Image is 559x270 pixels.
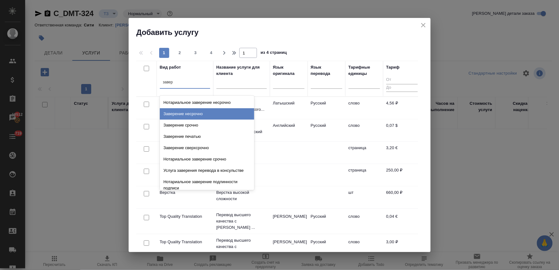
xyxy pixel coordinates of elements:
[160,97,254,108] div: Нотариальное заверение несрочно
[160,142,254,154] div: Заверение сверхсрочно
[160,131,254,142] div: Заверение печатью
[345,97,383,119] td: слово
[345,186,383,208] td: шт
[160,213,210,220] p: Top Quality Translation
[383,119,421,141] td: 0,07 $
[160,176,254,194] div: Нотариальное заверение подлинности подписи
[270,119,308,141] td: Английский
[345,142,383,164] td: страница
[160,64,181,70] div: Вид работ
[273,64,305,77] div: Язык оригинала
[160,108,254,120] div: Заверение несрочно
[206,50,216,56] span: 4
[383,236,421,258] td: 3,00 ₽
[191,48,201,58] button: 3
[160,239,210,245] p: Top Quality Translation
[383,164,421,186] td: 250,00 ₽
[386,76,418,84] input: От
[383,97,421,119] td: 4,56 ₽
[345,236,383,258] td: слово
[383,142,421,164] td: 3,20 €
[216,237,267,256] p: Перевод высшего качества с [PERSON_NAME] ...
[270,236,308,258] td: [PERSON_NAME]
[191,50,201,56] span: 3
[308,97,345,119] td: Русский
[345,210,383,232] td: слово
[386,84,418,92] input: До
[216,212,267,231] p: Перевод высшего качества с [PERSON_NAME] ...
[160,165,254,176] div: Услуга заверения перевода в консульстве
[308,236,345,258] td: Русский
[216,189,267,202] p: Верстка высокой сложности
[160,189,210,196] p: Верстка
[261,49,287,58] span: из 4 страниц
[311,64,342,77] div: Язык перевода
[345,119,383,141] td: слово
[349,64,380,77] div: Тарифные единицы
[160,120,254,131] div: Заверение срочно
[386,64,400,70] div: Тариф
[270,97,308,119] td: Латышский
[308,210,345,232] td: Русский
[137,27,431,37] h2: Добавить услугу
[419,20,428,30] button: close
[383,186,421,208] td: 660,00 ₽
[270,210,308,232] td: [PERSON_NAME]
[216,64,267,77] div: Название услуги для клиента
[345,164,383,186] td: страница
[206,48,216,58] button: 4
[175,48,185,58] button: 2
[160,154,254,165] div: Нотариальное заверение срочно
[383,210,421,232] td: 0,04 €
[308,119,345,141] td: Русский
[175,50,185,56] span: 2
